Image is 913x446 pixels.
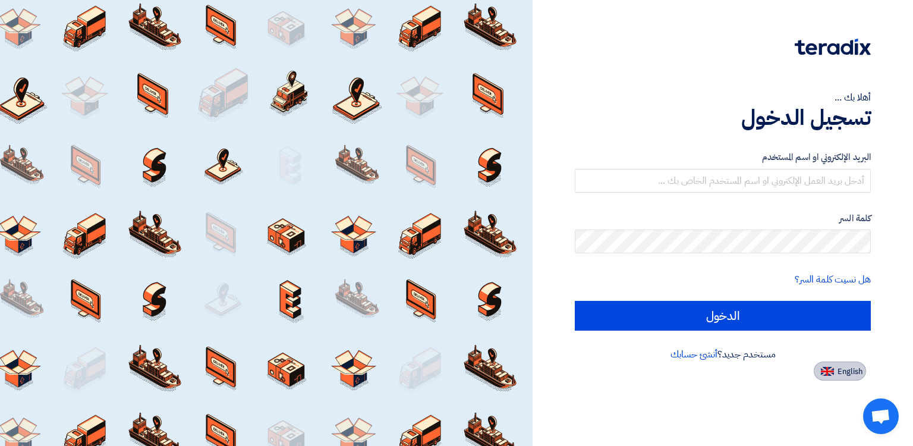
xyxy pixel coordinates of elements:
[575,301,871,331] input: الدخول
[795,272,871,287] a: هل نسيت كلمة السر؟
[863,398,899,434] div: Open chat
[795,39,871,55] img: Teradix logo
[575,347,871,362] div: مستخدم جديد؟
[670,347,717,362] a: أنشئ حسابك
[838,368,862,376] span: English
[821,367,834,376] img: en-US.png
[575,169,871,193] input: أدخل بريد العمل الإلكتروني او اسم المستخدم الخاص بك ...
[575,90,871,105] div: أهلا بك ...
[575,105,871,131] h1: تسجيل الدخول
[575,150,871,164] label: البريد الإلكتروني او اسم المستخدم
[575,212,871,225] label: كلمة السر
[814,362,866,381] button: English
